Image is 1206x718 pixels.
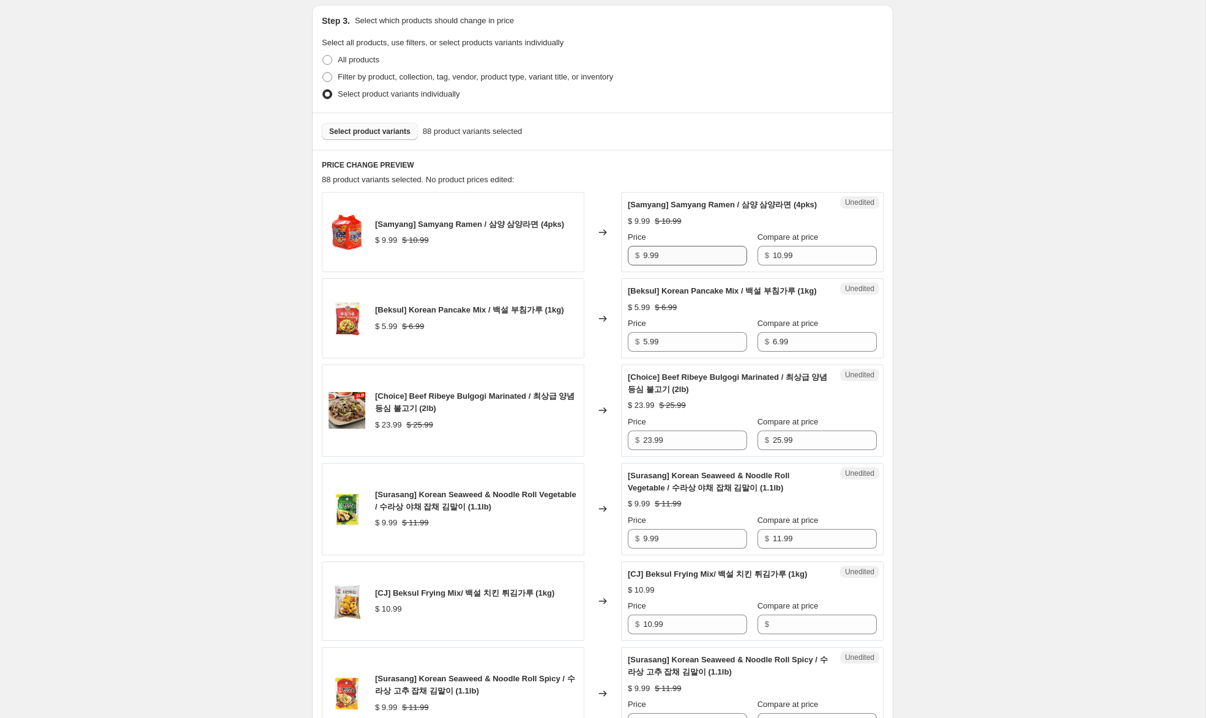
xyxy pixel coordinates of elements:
span: $ [635,251,639,260]
span: Select product variants [329,127,411,136]
span: [Beksul] Korean Pancake Mix / 백설 부침가루 (1kg) [628,286,816,295]
div: $ 10.99 [375,603,401,615]
span: [Surasang] Korean Seaweed & Noodle Roll Vegetable / 수라상 야채 잡채 김말이 (1.1lb) [375,490,576,511]
span: Unedited [845,198,874,207]
span: [Surasang] Korean Seaweed & Noodle Roll Spicy / 수라상 고추 잡채 김말이 (1.1lb) [628,655,828,676]
div: $ 23.99 [375,419,401,431]
span: Price [628,319,646,328]
span: Compare at price [757,319,819,328]
span: Compare at price [757,601,819,610]
div: $ 9.99 [628,498,650,510]
strike: $ 6.99 [655,302,677,314]
span: [Surasang] Korean Seaweed & Noodle Roll Spicy / 수라상 고추 잡채 김말이 (1.1lb) [375,674,575,695]
strike: $ 10.99 [655,215,681,228]
span: Unedited [845,468,874,478]
span: Select product variants individually [338,89,460,98]
h2: Step 3. [322,15,350,27]
div: $ 9.99 [375,701,397,714]
div: $ 9.99 [375,234,397,246]
span: 88 product variants selected. No product prices edited: [322,175,514,184]
div: $ 5.99 [375,320,397,333]
div: $ 23.99 [628,399,654,412]
span: Price [628,516,646,525]
span: Price [628,417,646,426]
strike: $ 11.99 [402,701,428,714]
strike: $ 10.99 [402,234,428,246]
span: $ [635,620,639,629]
span: [CJ] Beksul Frying Mix/ 백설 치킨 튀김가루 (1kg) [375,588,554,598]
span: [Choice] Beef Ribeye Bulgogi Marinated / 최상급 양념 등심 불고기 (2lb) [375,391,575,413]
span: Unedited [845,370,874,380]
span: All products [338,55,379,64]
span: $ [635,435,639,445]
span: Compare at price [757,516,819,525]
span: Compare at price [757,417,819,426]
img: MeatWeight_0016__Choice_BeefRibeyeBulgogiMarinated_80x.jpg [329,392,365,429]
img: 01_d76cd23d-cae0-49b3-8a31-e35598068f36_80x.jpg [329,214,365,251]
span: $ [635,337,639,346]
span: $ [765,534,769,543]
img: 1_022fc644-388f-41f3-bd7c-8444bed269c5_80x.jpg [329,583,365,620]
span: Compare at price [757,700,819,709]
strike: $ 25.99 [659,399,685,412]
span: $ [765,251,769,260]
button: Select product variants [322,123,418,140]
span: [CJ] Beksul Frying Mix/ 백설 치킨 튀김가루 (1kg) [628,569,807,579]
strike: $ 11.99 [655,498,681,510]
p: Select which products should change in price [355,15,514,27]
span: $ [765,620,769,629]
span: Unedited [845,653,874,662]
img: image_850_1516606598_80x.jpg [329,490,365,527]
div: $ 10.99 [628,584,654,596]
span: [Choice] Beef Ribeye Bulgogi Marinated / 최상급 양념 등심 불고기 (2lb) [628,372,827,394]
strike: $ 11.99 [402,517,428,529]
img: 30_6bdcf71a-b2c2-49ff-b94a-0854d43901f3_80x.jpg [329,300,365,337]
span: $ [635,534,639,543]
strike: $ 25.99 [406,419,433,431]
span: Price [628,601,646,610]
span: Compare at price [757,232,819,242]
strike: $ 6.99 [402,320,424,333]
div: $ 5.99 [628,302,650,314]
h6: PRICE CHANGE PREVIEW [322,160,884,170]
div: $ 9.99 [628,683,650,695]
span: [Samyang] Samyang Ramen / 삼양 삼양라면 (4pks) [628,200,817,209]
img: image_861_1516668105_80x.jpg [329,675,365,712]
span: [Surasang] Korean Seaweed & Noodle Roll Vegetable / 수라상 야채 잡채 김말이 (1.1lb) [628,471,789,492]
span: [Samyang] Samyang Ramen / 삼양 삼양라면 (4pks) [375,220,564,229]
span: Price [628,700,646,709]
div: $ 9.99 [628,215,650,228]
span: $ [765,337,769,346]
span: 88 product variants selected [423,125,523,138]
span: [Beksul] Korean Pancake Mix / 백설 부침가루 (1kg) [375,305,564,314]
span: Filter by product, collection, tag, vendor, product type, variant title, or inventory [338,72,613,81]
div: $ 9.99 [375,517,397,529]
span: Unedited [845,284,874,294]
span: $ [765,435,769,445]
span: Select all products, use filters, or select products variants individually [322,38,564,47]
span: Unedited [845,567,874,577]
strike: $ 11.99 [655,683,681,695]
span: Price [628,232,646,242]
